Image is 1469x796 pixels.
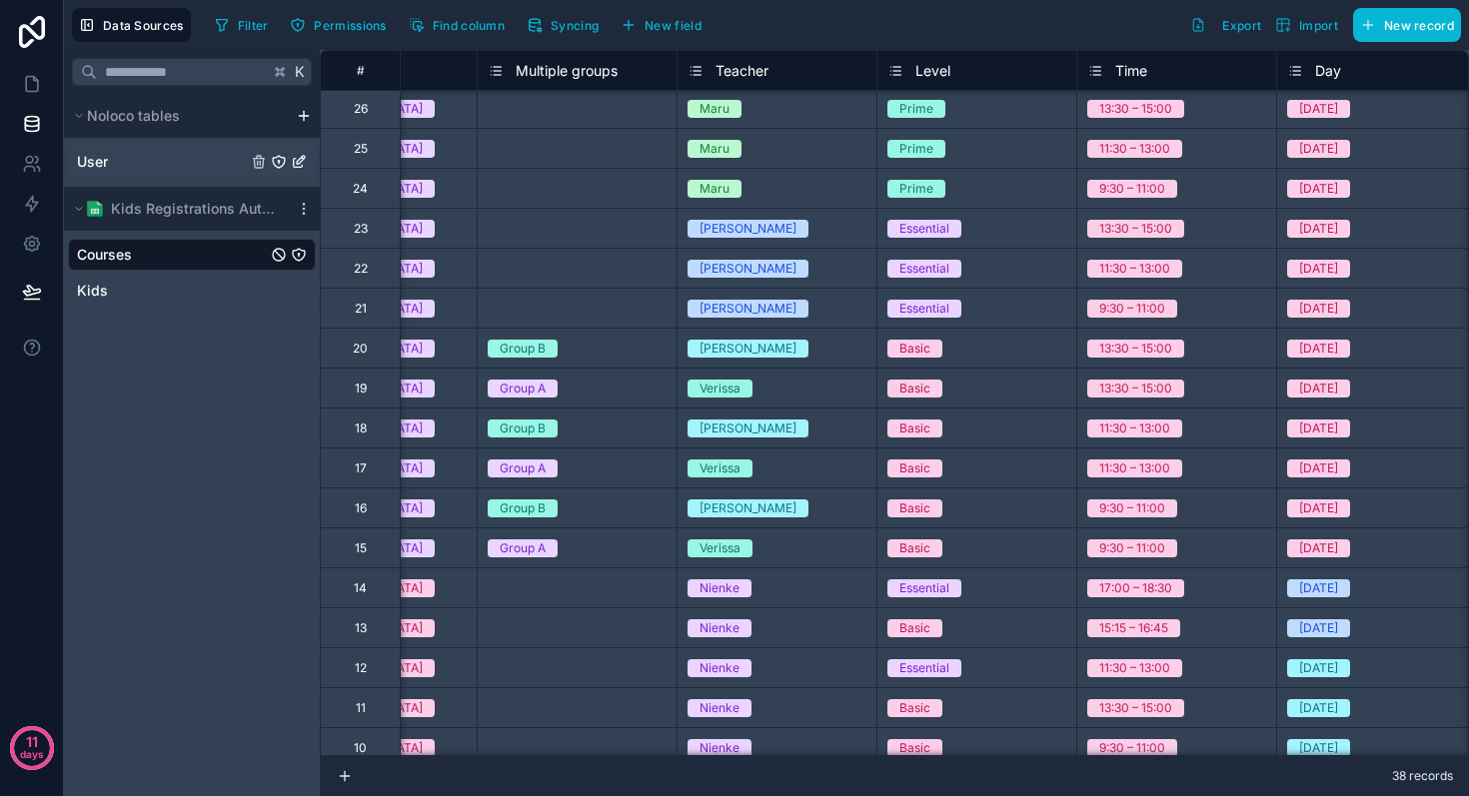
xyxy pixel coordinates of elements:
button: New record [1353,8,1461,42]
div: # [336,63,385,78]
div: Nienke [700,659,739,677]
div: 11:30 – 13:00 [1099,459,1170,477]
button: Data Sources [72,8,191,42]
div: 9:30 – 11:00 [1099,539,1165,557]
div: [DATE] [1299,380,1338,398]
div: [DATE] [1299,100,1338,118]
div: Basic [899,619,930,637]
div: Essential [899,300,949,318]
div: 23 [354,221,368,237]
div: Nienke [700,619,739,637]
span: Syncing [551,18,599,33]
span: New record [1384,18,1454,33]
div: 11:30 – 13:00 [1099,140,1170,158]
button: Google Sheets logoKids Registrations Autumn 2025 [68,195,288,223]
button: Syncing [520,10,606,40]
span: Courses [77,245,132,265]
div: [DATE] [1299,699,1338,717]
div: [DATE] [1299,619,1338,637]
div: Essential [899,260,949,278]
div: [DATE] [1299,300,1338,318]
div: [DATE] [1299,180,1338,198]
button: Noloco tables [68,102,288,130]
div: [DATE] [1299,659,1338,677]
div: 21 [355,301,367,317]
button: Export [1183,8,1268,42]
div: 11:30 – 13:00 [1099,419,1170,437]
p: 11 [26,732,38,752]
div: [DATE] [1299,340,1338,358]
div: Basic [899,340,930,358]
span: Multiple groups [516,61,618,81]
div: Essential [899,659,949,677]
div: Essential [899,220,949,238]
button: Import [1268,8,1345,42]
span: Noloco tables [87,106,180,126]
div: Verissa [700,539,740,557]
div: [DATE] [1299,140,1338,158]
div: 20 [353,341,368,357]
span: Kids [77,281,108,301]
div: [DATE] [1299,579,1338,597]
div: [DATE] [1299,220,1338,238]
div: Group B [500,499,546,517]
a: Permissions [283,10,401,40]
span: Import [1299,18,1338,33]
div: [DATE] [1299,739,1338,757]
div: 9:30 – 11:00 [1099,180,1165,198]
div: Basic [899,419,930,437]
a: Kids [77,281,267,301]
div: 11 [356,700,366,716]
div: Basic [899,539,930,557]
div: 13:30 – 15:00 [1099,340,1172,358]
div: 17 [355,460,367,476]
div: Prime [899,100,933,118]
div: 26 [354,101,368,117]
div: 16 [355,500,367,516]
div: 24 [353,181,368,197]
div: Courses [68,239,316,271]
div: 22 [354,261,368,277]
div: 13 [355,620,367,636]
a: New record [1345,8,1461,42]
div: Verissa [700,459,740,477]
div: Group A [500,459,546,477]
span: New field [645,18,702,33]
div: Verissa [700,380,740,398]
div: Group A [500,539,546,557]
div: [PERSON_NAME] [700,340,796,358]
div: User [68,146,316,178]
span: Day [1315,61,1341,81]
div: 10 [354,740,367,756]
span: K [293,65,307,79]
span: Find column [433,18,505,33]
div: 13:30 – 15:00 [1099,380,1172,398]
div: 18 [355,420,367,436]
div: Prime [899,140,933,158]
div: 17:00 – 18:30 [1099,579,1172,597]
a: Syncing [520,10,614,40]
div: Nienke [700,699,739,717]
span: Permissions [314,18,386,33]
div: 9:30 – 11:00 [1099,499,1165,517]
div: Basic [899,459,930,477]
a: Courses [77,245,267,265]
div: Basic [899,380,930,398]
div: 25 [354,141,368,157]
span: Kids Registrations Autumn 2025 [111,199,279,219]
div: [DATE] [1299,260,1338,278]
div: 9:30 – 11:00 [1099,300,1165,318]
span: Data Sources [103,18,184,33]
div: Basic [899,499,930,517]
div: 12 [355,660,367,676]
span: Time [1115,61,1147,81]
span: 38 records [1392,768,1453,784]
img: Google Sheets logo [87,201,103,217]
div: Group B [500,419,546,437]
div: [PERSON_NAME] [700,419,796,437]
div: Maru [700,100,730,118]
div: [PERSON_NAME] [700,300,796,318]
div: Nienke [700,739,739,757]
div: Group B [500,340,546,358]
p: days [20,740,44,768]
